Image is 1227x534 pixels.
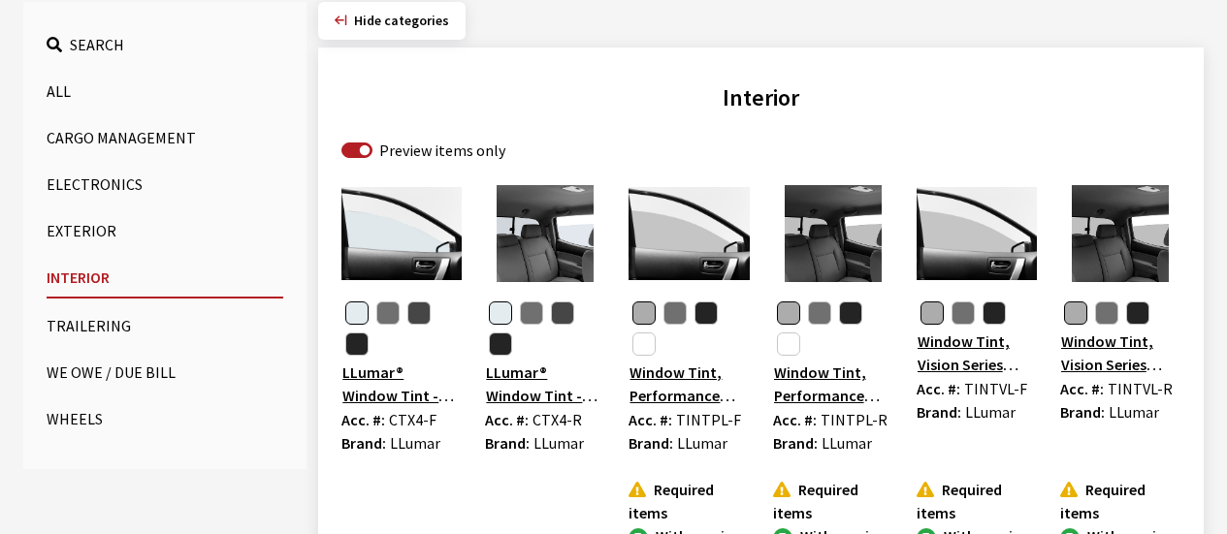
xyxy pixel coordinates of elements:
[1060,329,1180,377] button: Window Tint, Vision Series Light - Rear Windows
[318,2,466,40] button: Hide categories
[341,80,1180,115] h2: Interior
[345,332,369,356] button: Dark
[70,35,124,54] span: Search
[952,301,975,325] button: Window Tint 35%
[917,329,1037,377] button: Window Tint, Vision Series Light - 2 Front Windows
[485,360,605,408] button: LLumar® Window Tint - Clear
[773,185,893,282] img: Image for Window Tint, Performance Light - Rear Windows
[1060,185,1180,282] img: Image for Window Tint, Vision Series Light - Rear Windows
[485,408,529,431] label: Acc. #:
[1060,377,1104,400] label: Acc. #:
[47,118,283,157] button: Cargo Management
[485,431,530,455] label: Brand:
[520,301,543,325] button: Light
[920,301,944,325] button: Window Tint 60%
[489,332,512,356] button: Dark
[1060,478,1180,524] div: Required items
[533,433,584,453] span: LLumar
[389,410,436,429] span: CTX4-F
[345,301,369,325] button: Clear
[773,408,817,431] label: Acc. #:
[917,400,961,424] label: Brand:
[1126,301,1149,325] button: Window Tint 10%
[533,410,582,429] span: CTX4-R
[777,301,800,325] button: Window Tint 60%
[773,360,893,408] button: Window Tint, Performance Light - Rear Windows
[629,185,749,282] img: Image for Window Tint, Performance Light - 2 Front Windows
[822,433,872,453] span: LLumar
[839,301,862,325] button: Window Tint 10%
[341,431,386,455] label: Brand:
[964,379,1027,398] span: TINTVL-F
[676,410,741,429] span: TINTPL-F
[390,433,440,453] span: LLumar
[663,301,687,325] button: Window Tint 35%
[47,165,283,204] button: Electronics
[47,72,283,110] button: All
[47,306,283,345] button: Trailering
[821,410,888,429] span: TINTPL-R
[551,301,574,325] button: Medium
[1064,301,1087,325] button: Window Tint 60%
[485,185,605,282] img: Image for LLumar® Window Tint - Clear
[773,478,893,524] div: Required items
[983,301,1006,325] button: Window Tint 10%
[629,408,672,431] label: Acc. #:
[808,301,831,325] button: Window Tint 35%
[341,360,462,408] button: LLumar® Window Tint - Clear
[341,408,385,431] label: Acc. #:
[917,377,960,400] label: Acc. #:
[47,353,283,392] button: We Owe / Due Bill
[1060,400,1105,424] label: Brand:
[341,185,462,282] img: Image for LLumar® Window Tint - Clear
[47,211,283,250] button: Exterior
[1095,301,1118,325] button: Window Tint 35%
[917,185,1037,282] img: Image for Window Tint, Vision Series Light - 2 Front Windows
[407,301,431,325] button: Medium
[629,478,749,524] div: Required items
[629,360,749,408] button: Window Tint, Performance Light - 2 Front Windows
[632,332,656,356] button: Clear Blue
[965,402,1016,422] span: LLumar
[917,478,1037,524] div: Required items
[489,301,512,325] button: Clear
[376,301,400,325] button: Light
[379,139,505,162] label: Preview items only
[1109,402,1159,422] span: LLumar
[677,433,727,453] span: LLumar
[773,431,818,455] label: Brand:
[1108,379,1173,398] span: TINTVL-R
[354,12,449,29] span: Click to hide category section.
[47,399,283,438] button: Wheels
[632,301,656,325] button: Window Tint 60%
[47,258,283,298] button: Interior
[777,332,800,356] button: Clear Blue
[629,431,673,455] label: Brand:
[694,301,718,325] button: Window Tint 10%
